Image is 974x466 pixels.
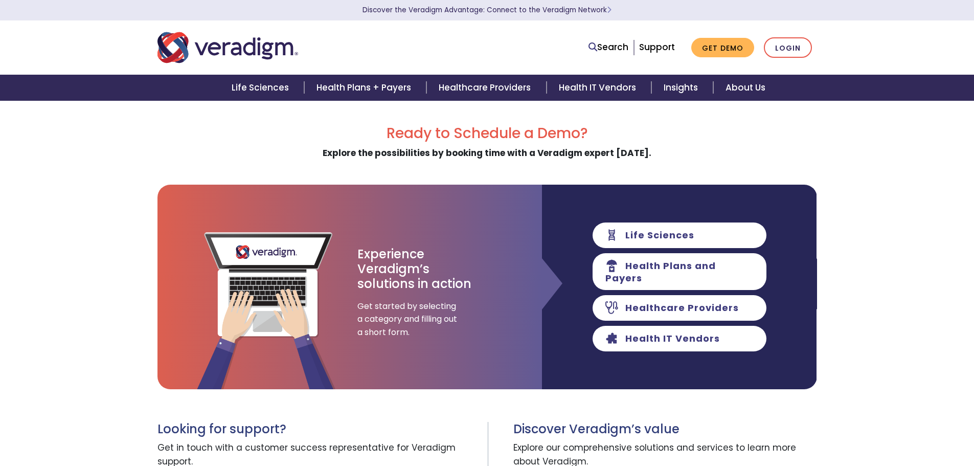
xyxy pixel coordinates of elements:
[607,5,611,15] span: Learn More
[157,422,480,437] h3: Looking for support?
[323,147,651,159] strong: Explore the possibilities by booking time with a Veradigm expert [DATE].
[639,41,675,53] a: Support
[547,75,651,101] a: Health IT Vendors
[513,422,817,437] h3: Discover Veradigm’s value
[219,75,304,101] a: Life Sciences
[304,75,426,101] a: Health Plans + Payers
[764,37,812,58] a: Login
[713,75,778,101] a: About Us
[651,75,713,101] a: Insights
[157,31,298,64] img: Veradigm logo
[157,125,817,142] h2: Ready to Schedule a Demo?
[363,5,611,15] a: Discover the Veradigm Advantage: Connect to the Veradigm NetworkLearn More
[357,300,460,339] span: Get started by selecting a category and filling out a short form.
[357,247,472,291] h3: Experience Veradigm’s solutions in action
[691,38,754,58] a: Get Demo
[588,40,628,54] a: Search
[426,75,546,101] a: Healthcare Providers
